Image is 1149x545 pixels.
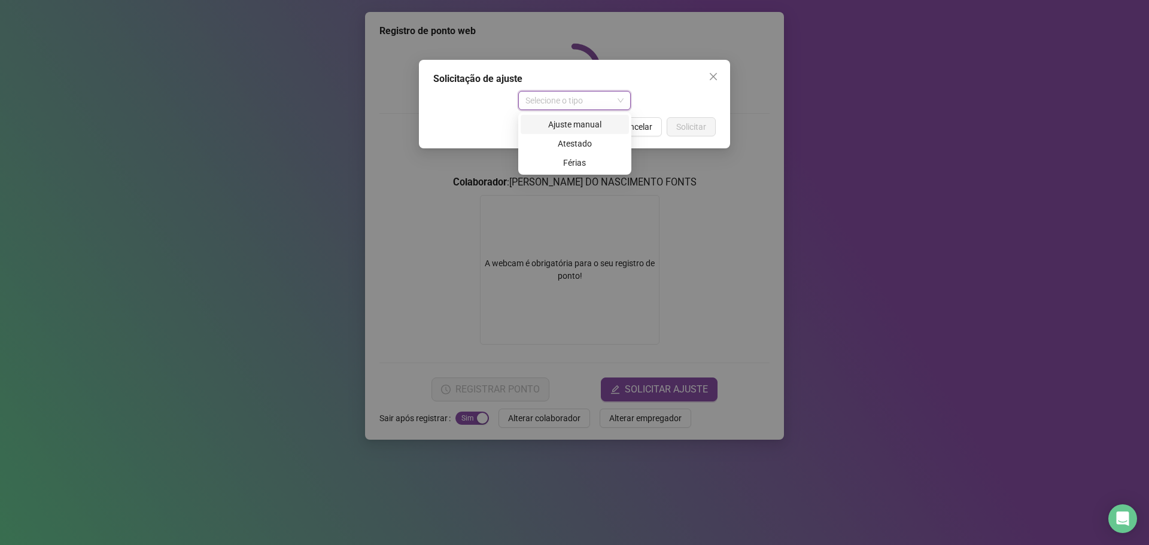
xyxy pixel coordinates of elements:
span: Cancelar [619,120,652,133]
button: Close [704,67,723,86]
div: Ajuste manual [528,118,622,131]
div: Atestado [521,134,629,153]
div: Solicitação de ajuste [433,72,716,86]
div: Férias [521,153,629,172]
div: Ajuste manual [521,115,629,134]
span: close [709,72,718,81]
button: Cancelar [610,117,662,136]
div: Open Intercom Messenger [1108,504,1137,533]
span: Selecione o tipo [525,92,624,109]
button: Solicitar [667,117,716,136]
div: Férias [528,156,622,169]
div: Atestado [528,137,622,150]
